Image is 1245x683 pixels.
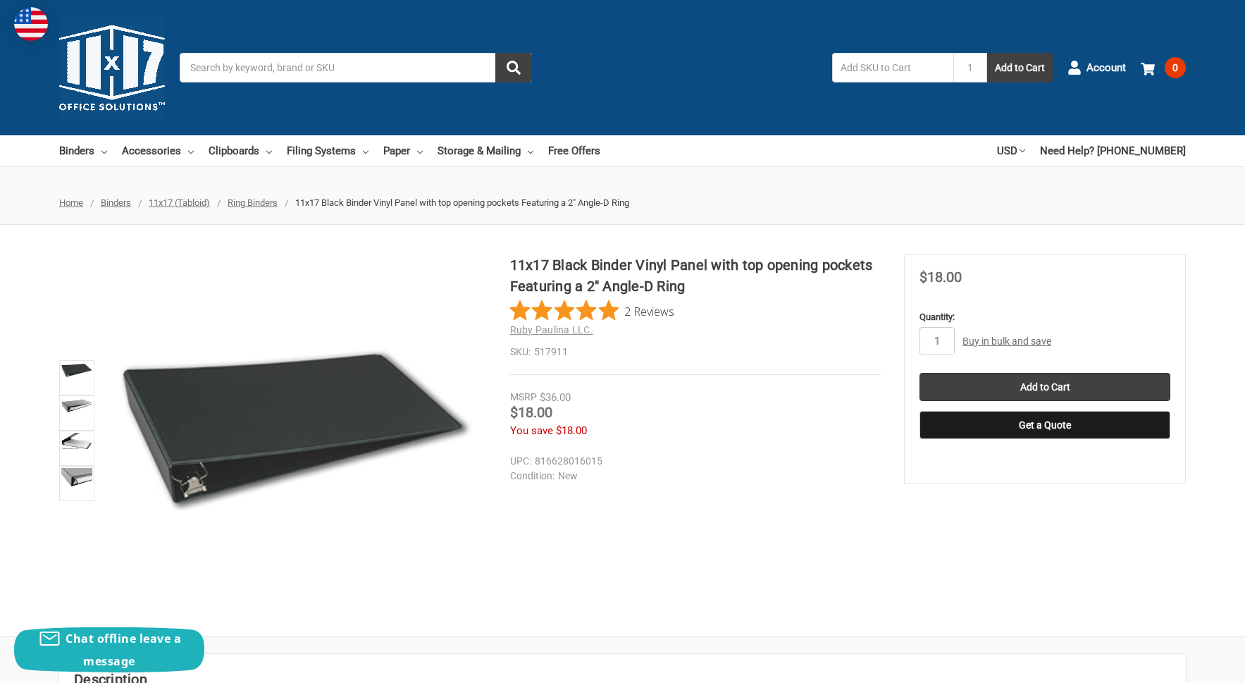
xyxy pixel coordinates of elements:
a: Home [59,197,83,208]
dd: 517911 [510,345,881,359]
span: $18.00 [556,424,587,437]
div: MSRP [510,390,537,405]
span: $18.00 [510,404,552,421]
a: Account [1067,49,1126,86]
span: $36.00 [540,391,571,404]
a: Binders [59,135,107,166]
a: USD [997,135,1025,166]
button: Rated 5 out of 5 stars from 2 reviews. Jump to reviews. [510,300,674,321]
span: 2 Reviews [624,300,674,321]
label: Quantity: [919,310,1170,324]
dt: SKU: [510,345,531,359]
a: Buy in bulk and save [962,336,1051,347]
dd: New [510,469,875,484]
span: Account [1086,60,1126,76]
a: Need Help? [PHONE_NUMBER] [1040,135,1186,166]
span: $18.00 [919,269,962,285]
a: Ruby Paulina LLC. [510,324,593,336]
a: Paper [383,135,423,166]
span: 0 [1165,57,1186,78]
img: 11x17 Black Binder Vinyl Panel with top opening pockets Featuring a 2" Angle-D Ring [61,433,92,450]
dt: Condition: [510,469,555,484]
span: You save [510,424,553,437]
img: 11x17 Black Binder Vinyl Panel with top opening pockets Featuring a 2" Angle-D Ring [61,363,92,378]
button: Add to Cart [987,53,1053,82]
a: Ring Binders [228,197,278,208]
img: 11x17.com [59,15,165,121]
dt: UPC: [510,454,531,469]
input: Add SKU to Cart [832,53,953,82]
a: Storage & Mailing [438,135,533,166]
span: 11x17 Black Binder Vinyl Panel with top opening pockets Featuring a 2" Angle-D Ring [295,197,629,208]
button: Chat offline leave a message [14,627,204,672]
img: duty and tax information for United States [14,7,48,41]
a: 11x17 (Tabloid) [149,197,210,208]
img: 11x17 Black Binder Vinyl Panel with top opening pockets Featuring a 2" Angle-D Ring [61,468,92,488]
a: Binders [101,197,131,208]
a: 0 [1141,49,1186,86]
input: Search by keyword, brand or SKU [180,53,532,82]
img: 11x17 Black Binder Vinyl Panel with top opening pockets Featuring a 2" Angle-D Ring [120,345,472,516]
button: Get a Quote [919,411,1170,439]
h1: 11x17 Black Binder Vinyl Panel with top opening pockets Featuring a 2" Angle-D Ring [510,254,881,297]
a: Clipboards [209,135,272,166]
img: 11x17 Black Binder Vinyl Panel with top opening pockets Featuring a 2" Angle-D Ring [61,399,92,412]
input: Add to Cart [919,373,1170,401]
span: Chat offline leave a message [66,631,181,669]
a: Accessories [122,135,194,166]
a: Free Offers [548,135,600,166]
a: Filing Systems [287,135,368,166]
dd: 816628016015 [510,454,875,469]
